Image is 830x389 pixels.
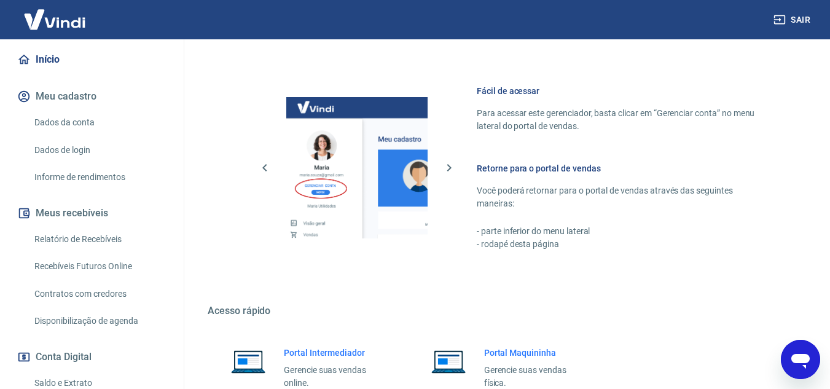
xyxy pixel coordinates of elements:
[29,254,169,279] a: Recebíveis Futuros Online
[29,227,169,252] a: Relatório de Recebíveis
[477,225,771,238] p: - parte inferior do menu lateral
[781,340,820,379] iframe: Botão para abrir a janela de mensagens
[15,344,169,371] button: Conta Digital
[284,347,386,359] h6: Portal Intermediador
[15,46,169,73] a: Início
[15,83,169,110] button: Meu cadastro
[423,347,474,376] img: Imagem de um notebook aberto
[484,347,586,359] h6: Portal Maquininha
[477,184,771,210] p: Você poderá retornar para o portal de vendas através das seguintes maneiras:
[29,281,169,307] a: Contratos com credores
[15,200,169,227] button: Meus recebíveis
[477,238,771,251] p: - rodapé desta página
[477,162,771,175] h6: Retorne para o portal de vendas
[29,165,169,190] a: Informe de rendimentos
[29,138,169,163] a: Dados de login
[15,1,95,38] img: Vindi
[771,9,815,31] button: Sair
[29,110,169,135] a: Dados da conta
[29,308,169,334] a: Disponibilização de agenda
[222,347,274,376] img: Imagem de um notebook aberto
[477,107,771,133] p: Para acessar este gerenciador, basta clicar em “Gerenciar conta” no menu lateral do portal de ven...
[208,305,801,317] h5: Acesso rápido
[286,97,428,238] img: Imagem da dashboard mostrando o botão de gerenciar conta na sidebar no lado esquerdo
[477,85,771,97] h6: Fácil de acessar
